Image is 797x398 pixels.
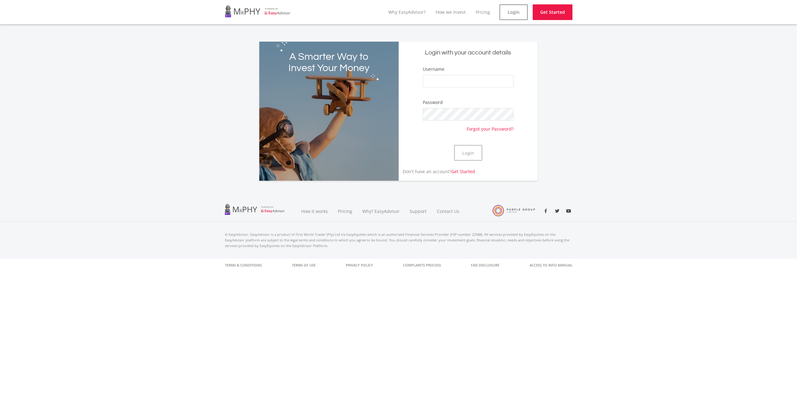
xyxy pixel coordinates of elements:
[292,259,316,272] a: Terms of Use
[454,145,482,161] button: Login
[403,49,533,57] h5: Login with your account details
[225,259,262,272] a: Terms & Conditions
[388,9,426,15] a: Why EasyAdvisor?
[405,201,432,222] a: Support
[225,232,572,249] p: © EasyAdvisor. EasyAdvisor is a product of First World Trader (Pty) Ltd t/a EasyEquities which is...
[287,51,371,74] h2: A Smarter Way to Invest Your Money
[451,168,475,174] a: Get Started
[471,259,499,272] a: FAIS Disclosure
[357,201,405,222] a: Why? EasyAdvisor
[423,99,443,106] label: Password
[399,168,475,175] p: Don't have an account?
[530,259,572,272] a: Access to Info Manual
[423,66,444,72] label: Username
[476,9,490,15] a: Pricing
[499,4,528,20] a: Login
[333,201,357,222] a: Pricing
[346,259,373,272] a: Privacy Policy
[533,4,572,20] a: Get Started
[296,201,333,222] a: How it works
[403,259,441,272] a: Complaints Process
[467,121,514,132] a: Forgot your Password?
[432,201,465,222] a: Contact Us
[436,9,466,15] a: How we invest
